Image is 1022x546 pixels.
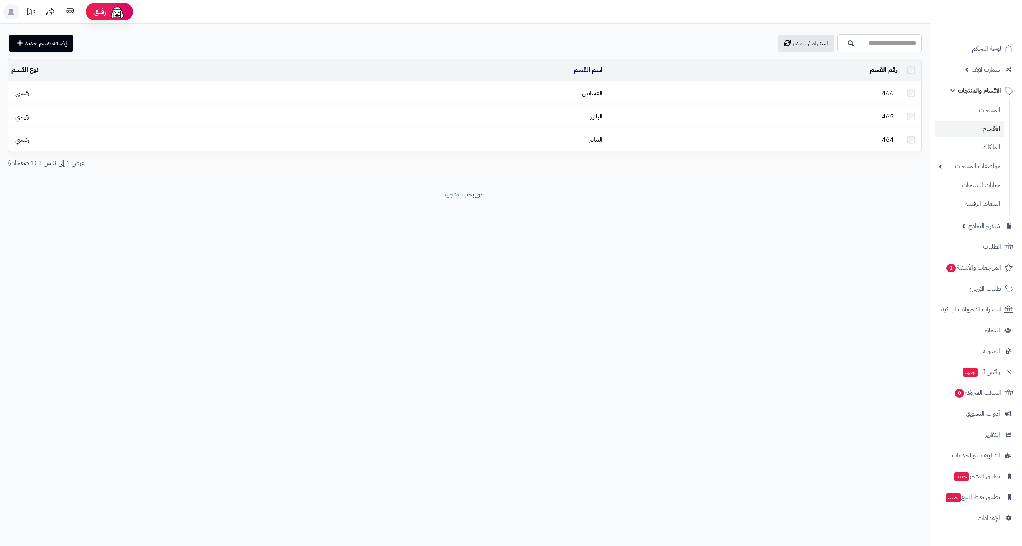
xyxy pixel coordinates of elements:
a: السلات المتروكة0 [935,383,1017,402]
span: المراجعات والأسئلة [946,262,1001,273]
span: تطبيق نقاط البيع [945,492,1000,503]
span: 1 [946,264,956,272]
span: جديد [963,368,978,377]
span: إضافة قسم جديد [25,39,67,48]
a: أدوات التسويق [935,404,1017,423]
span: أدوات التسويق [966,408,1000,419]
a: المدونة [935,342,1017,361]
a: الفساتين [582,89,602,98]
a: طلبات الإرجاع [935,279,1017,298]
span: إشعارات التحويلات البنكية [941,304,1001,315]
span: التقارير [985,429,1000,440]
span: المدونة [983,346,1000,357]
span: مُنشئ النماذج [968,220,1000,231]
span: استيراد / تصدير [792,39,828,48]
span: رفيق [94,7,106,17]
a: متجرة [445,190,459,199]
span: سمارت لايف [972,64,1000,75]
span: الإعدادات [978,513,1000,524]
a: المنتجات [935,102,1004,119]
a: اسم القسم [574,65,602,75]
a: التطبيقات والخدمات [935,446,1017,465]
span: جديد [954,472,969,481]
span: وآتس آب [962,366,1000,378]
a: التقارير [935,425,1017,444]
a: الطلبات [935,237,1017,256]
a: وآتس آبجديد [935,363,1017,381]
a: الملفات الرقمية [935,196,1004,213]
a: المراجعات والأسئلة1 [935,258,1017,277]
span: جديد [946,493,961,502]
a: التنانير [589,135,602,144]
a: استيراد / تصدير [778,35,834,52]
a: لوحة التحكم [935,39,1017,58]
a: تحديثات المنصة [21,4,41,22]
span: التطبيقات والخدمات [952,450,1000,461]
td: نوع القسم [8,59,300,81]
a: إضافة قسم جديد [9,35,73,52]
a: الأقسام [935,121,1004,137]
span: 466 [878,89,898,98]
span: الأقسام والمنتجات [958,85,1001,96]
a: العملاء [935,321,1017,340]
span: رئيسي [11,135,33,144]
a: مواصفات المنتجات [935,158,1004,175]
a: تطبيق المتجرجديد [935,467,1017,486]
span: العملاء [985,325,1000,336]
span: طلبات الإرجاع [969,283,1001,294]
span: رئيسي [11,89,33,98]
span: 464 [878,135,898,144]
div: عرض 1 إلى 3 من 3 (1 صفحات) [2,159,465,168]
div: رقم القسم [609,66,898,75]
span: رئيسي [11,112,33,121]
a: خيارات المنتجات [935,177,1004,194]
a: البلايز [590,112,602,121]
a: الماركات [935,139,1004,156]
span: 465 [878,112,898,121]
span: الطلبات [983,241,1001,252]
a: تطبيق نقاط البيعجديد [935,488,1017,507]
span: لوحة التحكم [972,43,1001,54]
span: السلات المتروكة [954,387,1001,398]
a: إشعارات التحويلات البنكية [935,300,1017,319]
span: 0 [955,389,964,398]
img: ai-face.png [109,4,125,20]
a: الإعدادات [935,509,1017,527]
span: تطبيق المتجر [954,471,1000,482]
